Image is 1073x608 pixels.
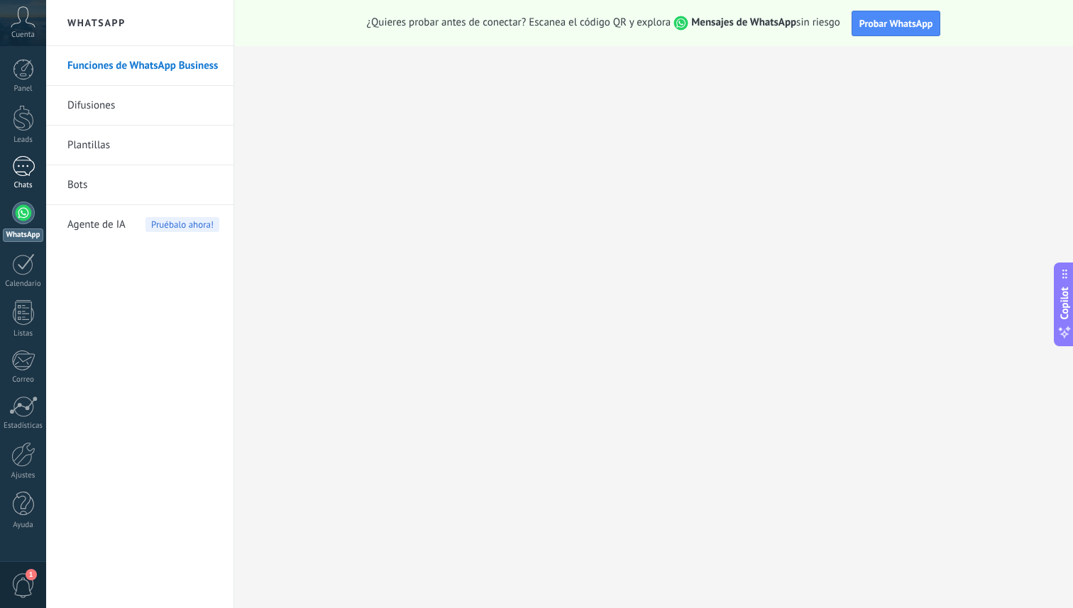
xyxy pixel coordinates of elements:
[3,280,44,289] div: Calendario
[26,569,37,580] span: 1
[3,228,43,242] div: WhatsApp
[3,375,44,385] div: Correo
[367,16,840,31] span: ¿Quieres probar antes de conectar? Escanea el código QR y explora sin riesgo
[46,46,233,86] li: Funciones de WhatsApp Business
[3,84,44,94] div: Panel
[145,217,219,232] span: Pruébalo ahora!
[67,86,219,126] a: Difusiones
[46,165,233,205] li: Bots
[691,16,796,29] strong: Mensajes de WhatsApp
[3,329,44,338] div: Listas
[46,205,233,244] li: Agente de IA
[67,205,126,245] span: Agente de IA
[3,136,44,145] div: Leads
[3,521,44,530] div: Ayuda
[67,165,219,205] a: Bots
[67,205,219,245] a: Agente de IAPruébalo ahora!
[67,46,219,86] a: Funciones de WhatsApp Business
[46,86,233,126] li: Difusiones
[46,126,233,165] li: Plantillas
[67,126,219,165] a: Plantillas
[3,181,44,190] div: Chats
[3,471,44,480] div: Ajustes
[859,17,933,30] span: Probar WhatsApp
[852,11,941,36] button: Probar WhatsApp
[1057,287,1072,319] span: Copilot
[3,421,44,431] div: Estadísticas
[11,31,35,40] span: Cuenta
